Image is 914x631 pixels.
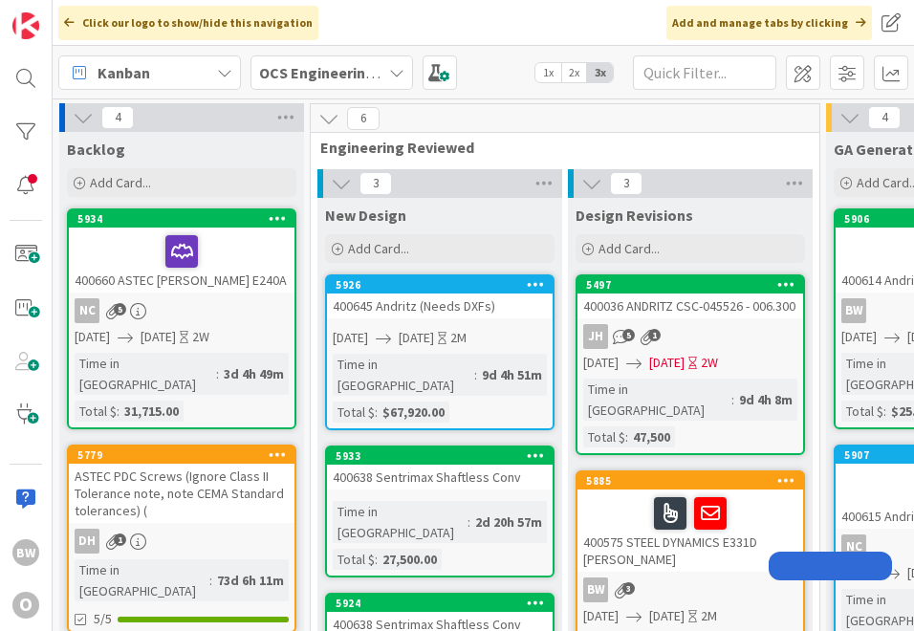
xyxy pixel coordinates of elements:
div: BW [841,298,866,323]
span: [DATE] [649,353,685,373]
div: 47,500 [628,426,675,447]
span: 2x [561,63,587,82]
div: Add and manage tabs by clicking [666,6,872,40]
img: Visit kanbanzone.com [12,12,39,39]
span: 3 [622,582,635,595]
span: : [216,363,219,384]
div: 5934 [69,210,294,228]
div: Total $ [333,549,375,570]
div: BW [577,577,803,602]
span: New Design [325,206,406,225]
div: 5779 [69,446,294,464]
div: 5779 [77,448,294,462]
div: 27,500.00 [378,549,442,570]
span: [DATE] [841,327,877,347]
a: 5933400638 Sentrimax Shaftless ConvTime in [GEOGRAPHIC_DATA]:2d 20h 57mTotal $:27,500.00 [325,446,555,577]
div: NC [841,534,866,559]
div: Total $ [583,426,625,447]
div: O [12,592,39,619]
span: : [474,364,477,385]
span: : [375,402,378,423]
span: 5 [114,303,126,315]
div: 5885 [577,472,803,490]
span: : [625,426,628,447]
span: 3 [610,172,642,195]
span: : [883,401,886,422]
div: 5779ASTEC PDC Screws (Ignore Class II Tolerance note, note CEMA Standard tolerances) ( [69,446,294,523]
div: 5926 [327,276,553,294]
span: Backlog [67,140,125,159]
span: 1x [535,63,561,82]
span: [DATE] [75,327,110,347]
div: 2W [701,353,718,373]
span: : [209,570,212,591]
div: 2M [450,328,467,348]
div: JH [577,324,803,349]
div: 5934400660 ASTEC [PERSON_NAME] E240A [69,210,294,293]
div: Time in [GEOGRAPHIC_DATA] [583,379,731,421]
div: Click our logo to show/hide this navigation [58,6,318,40]
div: Total $ [333,402,375,423]
div: Time in [GEOGRAPHIC_DATA] [333,501,468,543]
div: 5926400645 Andritz (Needs DXFs) [327,276,553,318]
span: [DATE] [649,606,685,626]
span: 5/5 [94,609,112,629]
div: NC [69,298,294,323]
div: Time in [GEOGRAPHIC_DATA] [333,354,474,396]
div: Total $ [75,401,117,422]
span: Add Card... [90,174,151,191]
span: Kanban [98,61,150,84]
div: 5885 [586,474,803,488]
input: Quick Filter... [633,55,776,90]
span: : [117,401,120,422]
div: DH [75,529,99,554]
span: : [375,549,378,570]
span: 4 [868,106,901,129]
span: 1 [114,533,126,546]
div: 5926 [336,278,553,292]
span: Engineering Reviewed [320,138,795,157]
div: 5497 [577,276,803,294]
div: 73d 6h 11m [212,570,289,591]
div: 2W [192,327,209,347]
div: 9d 4h 51m [477,364,547,385]
div: DH [69,529,294,554]
div: 5924 [336,597,553,610]
div: 2M [701,606,717,626]
div: 400575 STEEL DYNAMICS E331D [PERSON_NAME] [577,490,803,572]
span: : [468,511,470,533]
span: 4 [101,106,134,129]
div: 3d 4h 49m [219,363,289,384]
span: 3x [587,63,613,82]
div: Total $ [841,401,883,422]
div: 31,715.00 [120,401,184,422]
div: NC [75,298,99,323]
div: 400638 Sentrimax Shaftless Conv [327,465,553,490]
a: 5926400645 Andritz (Needs DXFs)[DATE][DATE]2MTime in [GEOGRAPHIC_DATA]:9d 4h 51mTotal $:$67,920.00 [325,274,555,430]
a: 5497400036 ANDRITZ CSC-045526 - 006.300JH[DATE][DATE]2WTime in [GEOGRAPHIC_DATA]:9d 4h 8mTotal $:... [576,274,805,455]
span: 6 [347,107,380,130]
div: 400645 Andritz (Needs DXFs) [327,294,553,318]
b: OCS Engineering Department [259,63,463,82]
span: : [731,389,734,410]
div: Time in [GEOGRAPHIC_DATA] [75,353,216,395]
div: 5497400036 ANDRITZ CSC-045526 - 006.300 [577,276,803,318]
a: 5934400660 ASTEC [PERSON_NAME] E240ANC[DATE][DATE]2WTime in [GEOGRAPHIC_DATA]:3d 4h 49mTotal $:31... [67,208,296,429]
div: 400660 ASTEC [PERSON_NAME] E240A [69,228,294,293]
span: [DATE] [583,353,619,373]
div: BW [12,539,39,566]
span: [DATE] [333,328,368,348]
div: JH [583,324,608,349]
span: Design Revisions [576,206,693,225]
div: BW [583,577,608,602]
div: 5885400575 STEEL DYNAMICS E331D [PERSON_NAME] [577,472,803,572]
div: 5497 [586,278,803,292]
span: Add Card... [598,240,660,257]
span: 1 [648,329,661,341]
div: 5933400638 Sentrimax Shaftless Conv [327,447,553,490]
div: 2d 20h 57m [470,511,547,533]
div: 5933 [336,449,553,463]
div: 5924 [327,595,553,612]
span: [DATE] [399,328,434,348]
span: [DATE] [141,327,176,347]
